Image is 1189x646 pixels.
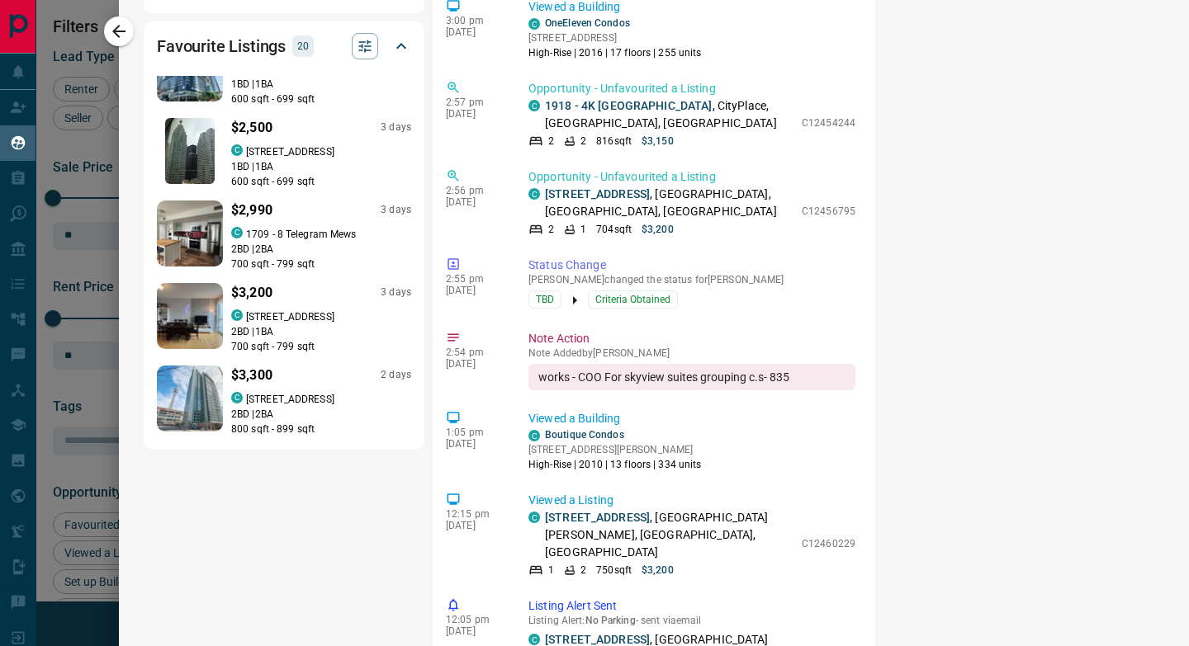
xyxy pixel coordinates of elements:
[381,120,411,134] p: 3 days
[545,17,630,29] a: OneEleven Condos
[642,222,674,237] p: $3,200
[130,283,249,349] img: Favourited listing
[446,347,504,358] p: 2:54 pm
[231,422,411,436] p: 800 sqft - 899 sqft
[231,92,411,106] p: 600 sqft - 699 sqft
[802,204,855,219] p: C12456795
[157,280,411,354] a: Favourited listing$3,2003 dayscondos.ca[STREET_ADDRESS]2BD |1BA700 sqft - 799 sqft
[580,134,586,149] p: 2
[528,615,855,626] p: Listing Alert : - sent via email
[381,203,411,217] p: 3 days
[545,186,793,220] p: , [GEOGRAPHIC_DATA], [GEOGRAPHIC_DATA], [GEOGRAPHIC_DATA]
[596,134,632,149] p: 816 sqft
[580,563,586,578] p: 2
[545,633,650,646] a: [STREET_ADDRESS]
[528,274,855,285] p: [PERSON_NAME] changed the status for [PERSON_NAME]
[157,362,411,436] a: Favourited listing$3,3002 dayscondos.ca[STREET_ADDRESS]2BD |2BA800 sqft - 899 sqft
[446,438,504,450] p: [DATE]
[528,634,540,645] div: condos.ca
[446,15,504,26] p: 3:00 pm
[585,615,636,626] span: No Parking
[231,200,272,220] p: $2,990
[231,144,243,156] div: condos.ca
[165,118,215,184] img: Favourited listing
[297,37,309,55] p: 20
[231,339,411,354] p: 700 sqft - 799 sqft
[596,222,632,237] p: 704 sqft
[231,283,272,303] p: $3,200
[446,285,504,296] p: [DATE]
[545,509,793,561] p: , [GEOGRAPHIC_DATA][PERSON_NAME], [GEOGRAPHIC_DATA], [GEOGRAPHIC_DATA]
[231,159,411,174] p: 1 BD | 1 BA
[231,257,411,271] p: 700 sqft - 799 sqft
[528,31,702,45] p: [STREET_ADDRESS]
[528,188,540,200] div: condos.ca
[231,365,272,385] p: $3,300
[545,511,650,524] a: [STREET_ADDRESS]
[536,291,554,308] span: TBD
[381,285,411,299] p: 3 days
[545,99,713,112] a: 1918 - 4K [GEOGRAPHIC_DATA]
[528,430,540,441] div: condos.ca
[528,330,855,347] p: Note Action
[528,457,702,472] p: High-Rise | 2010 | 13 floors | 334 units
[157,197,411,271] a: Favourited listing$2,9903 dayscondos.ca1709 - 8 Telegram Mews2BD |2BA700 sqft - 799 sqft
[528,597,855,615] p: Listing Alert Sent
[548,563,554,578] p: 1
[545,97,793,132] p: , CityPlace, [GEOGRAPHIC_DATA], [GEOGRAPHIC_DATA]
[528,364,855,390] div: works - COO For skyview suites grouping c.s- 835
[231,242,411,257] p: 2 BD | 2 BA
[145,365,234,431] img: Favourited listing
[231,407,411,422] p: 2 BD | 2 BA
[595,291,670,308] span: Criteria Obtained
[545,429,624,441] a: Boutique Condos
[528,257,855,274] p: Status Change
[381,368,411,382] p: 2 days
[528,45,702,60] p: High-Rise | 2016 | 17 floors | 255 units
[446,520,504,531] p: [DATE]
[246,392,334,407] p: [STREET_ADDRESS]
[231,392,243,403] div: condos.ca
[802,116,855,130] p: C12454244
[528,347,855,359] p: Note Added by [PERSON_NAME]
[446,185,504,196] p: 2:56 pm
[580,222,586,237] p: 1
[231,77,411,92] p: 1 BD | 1 BA
[231,118,272,138] p: $2,500
[528,168,855,186] p: Opportunity - Unfavourited a Listing
[596,563,632,578] p: 750 sqft
[246,144,334,159] p: [STREET_ADDRESS]
[802,536,855,551] p: C12460229
[231,174,411,189] p: 600 sqft - 699 sqft
[528,410,855,427] p: Viewed a Building
[446,358,504,370] p: [DATE]
[545,187,650,200] a: [STREET_ADDRESS]
[446,196,504,208] p: [DATE]
[446,625,504,637] p: [DATE]
[446,273,504,285] p: 2:55 pm
[446,97,504,108] p: 2:57 pm
[528,442,702,457] p: [STREET_ADDRESS][PERSON_NAME]
[548,222,554,237] p: 2
[246,309,334,324] p: [STREET_ADDRESS]
[231,309,243,321] div: condos.ca
[157,33,286,59] h2: Favourite Listings
[528,80,855,97] p: Opportunity - Unfavourited a Listing
[528,100,540,111] div: condos.ca
[548,134,554,149] p: 2
[642,134,674,149] p: $3,150
[231,227,243,238] div: condos.ca
[446,508,504,520] p: 12:15 pm
[446,614,504,625] p: 12:05 pm
[528,18,540,30] div: condos.ca
[446,427,504,438] p: 1:05 pm
[157,26,411,66] div: Favourite Listings20
[157,115,411,189] a: Favourited listing$2,5003 dayscondos.ca[STREET_ADDRESS]1BD |1BA600 sqft - 699 sqft
[642,563,674,578] p: $3,200
[528,512,540,523] div: condos.ca
[231,324,411,339] p: 2 BD | 1 BA
[446,26,504,38] p: [DATE]
[528,492,855,509] p: Viewed a Listing
[446,108,504,120] p: [DATE]
[246,227,356,242] p: 1709 - 8 Telegram Mews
